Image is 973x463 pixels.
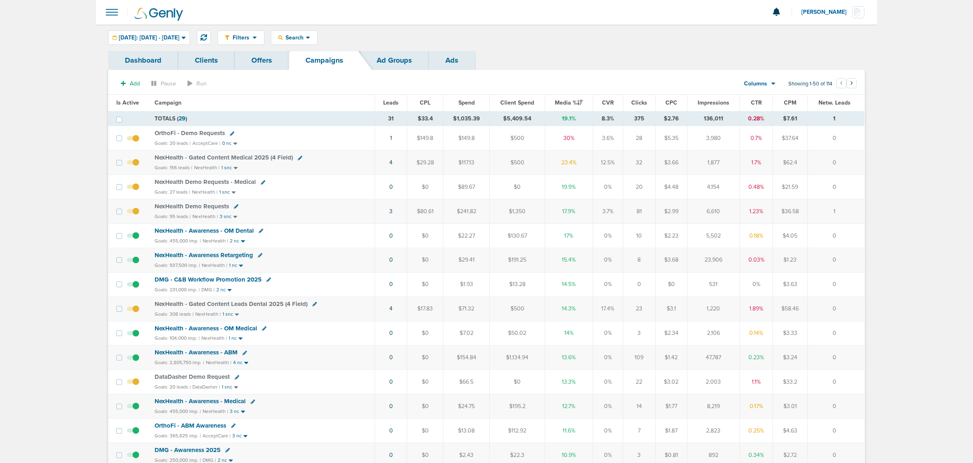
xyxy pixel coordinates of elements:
[623,272,655,297] td: 0
[407,272,443,297] td: $0
[687,151,740,175] td: 1,877
[429,51,475,70] a: Ads
[687,248,740,272] td: 23,906
[593,175,623,199] td: 0%
[443,297,490,321] td: $71.32
[623,394,655,419] td: 14
[155,227,254,234] span: NexHealth - Awareness - OM Dental
[407,321,443,345] td: $0
[593,297,623,321] td: 17.4%
[155,349,238,356] span: NexHealth - Awareness - ABM
[407,151,443,175] td: $29.28
[655,111,687,126] td: $2.76
[740,370,773,394] td: 1.1%
[443,151,490,175] td: $117.13
[773,175,807,199] td: $21.59
[593,272,623,297] td: 0%
[623,111,655,126] td: 375
[203,457,216,463] small: DMG |
[807,345,864,370] td: 0
[623,199,655,224] td: 81
[195,311,221,317] small: NexHealth |
[490,248,545,272] td: $191.25
[407,345,443,370] td: $0
[593,321,623,345] td: 0%
[490,419,545,443] td: $112.92
[623,419,655,443] td: 7
[390,135,392,142] a: 1
[155,129,225,137] span: OrthoFi - Demo Requests
[150,111,375,126] td: TOTALS ( )
[490,126,545,151] td: $500
[389,354,393,361] a: 0
[773,419,807,443] td: $4.63
[740,321,773,345] td: 0.14%
[443,199,490,224] td: $241.82
[687,199,740,224] td: 6,610
[283,34,306,41] span: Search
[807,272,864,297] td: 0
[740,199,773,224] td: 1.23%
[545,199,593,224] td: 17.9%
[818,99,851,106] span: Netw. Leads
[389,330,393,336] a: 0
[655,370,687,394] td: $3.02
[655,394,687,419] td: $1.77
[490,394,545,419] td: $195.2
[807,223,864,248] td: 0
[233,360,242,366] small: 4 nc
[116,99,139,106] span: Is Active
[219,189,230,195] small: 1 snc
[389,281,393,288] a: 0
[155,178,256,186] span: NexHealth Demo Requests - Medical
[655,151,687,175] td: $3.66
[623,297,655,321] td: 23
[443,370,490,394] td: $66.5
[155,251,253,259] span: NexHealth - Awareness Retargeting
[389,378,393,385] a: 0
[235,51,289,70] a: Offers
[593,419,623,443] td: 0%
[545,321,593,345] td: 14%
[623,345,655,370] td: 109
[490,370,545,394] td: $0
[593,111,623,126] td: 8.3%
[773,297,807,321] td: $58.46
[443,419,490,443] td: $13.08
[773,272,807,297] td: $3.63
[155,203,229,210] span: NexHealth Demo Requests
[116,78,144,90] button: Add
[744,80,767,88] span: Columns
[687,394,740,419] td: 8,219
[201,287,215,293] small: DMG |
[751,99,762,106] span: CTR
[383,99,399,106] span: Leads
[389,183,393,190] a: 0
[230,408,239,415] small: 3 nc
[593,151,623,175] td: 12.5%
[389,208,393,215] a: 3
[192,384,220,390] small: DataDasher |
[623,175,655,199] td: 20
[490,111,545,126] td: $5,409.54
[490,199,545,224] td: $1,350
[740,175,773,199] td: 0.48%
[773,321,807,345] td: $3.33
[665,99,677,106] span: CPC
[203,408,228,414] small: NexHealth |
[155,335,200,341] small: Goals: 104,000 imp. |
[807,297,864,321] td: 0
[807,370,864,394] td: 0
[687,175,740,199] td: 4,154
[155,422,226,429] span: OrthoFi - ABM Awareness
[407,370,443,394] td: $0
[687,345,740,370] td: 47,787
[201,335,227,341] small: NexHealth |
[206,360,231,365] small: NexHealth |
[593,394,623,419] td: 0%
[740,223,773,248] td: 0.18%
[687,297,740,321] td: 1,220
[289,51,360,70] a: Campaigns
[407,248,443,272] td: $0
[773,126,807,151] td: $37.64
